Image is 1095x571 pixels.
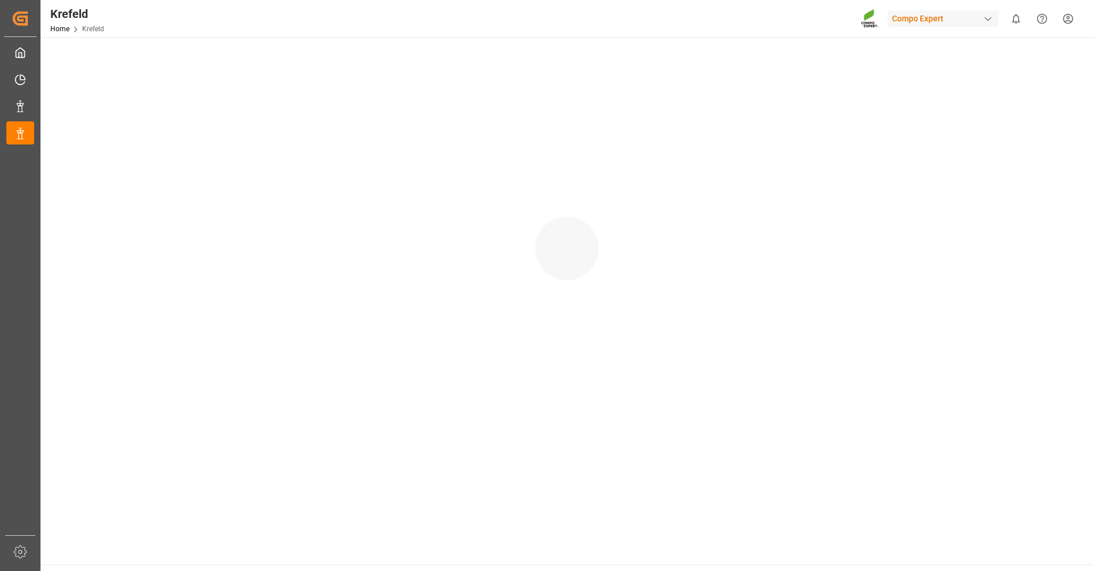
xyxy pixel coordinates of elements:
[887,8,1003,29] button: Compo Expert
[50,5,104,23] div: Krefeld
[1029,6,1055,32] button: Help Center
[1003,6,1029,32] button: show 0 new notifications
[50,25,69,33] a: Home
[887,10,998,27] div: Compo Expert
[861,9,879,29] img: Screenshot%202023-09-29%20at%2010.02.21.png_1712312052.png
